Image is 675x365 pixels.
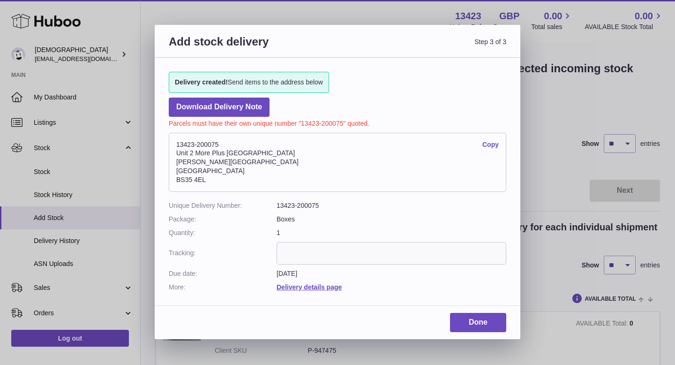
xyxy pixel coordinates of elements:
[169,117,506,128] p: Parcels must have their own unique number "13423-200075" quoted.
[277,228,506,237] dd: 1
[482,140,499,149] a: Copy
[277,201,506,210] dd: 13423-200075
[337,34,506,60] span: Step 3 of 3
[277,269,506,278] dd: [DATE]
[175,78,323,87] span: Send items to the address below
[169,34,337,60] h3: Add stock delivery
[169,201,277,210] dt: Unique Delivery Number:
[277,215,506,224] dd: Boxes
[169,215,277,224] dt: Package:
[169,228,277,237] dt: Quantity:
[169,133,506,192] address: 13423-200075 Unit 2 More Plus [GEOGRAPHIC_DATA] [PERSON_NAME][GEOGRAPHIC_DATA] [GEOGRAPHIC_DATA] ...
[175,78,228,86] strong: Delivery created!
[169,98,270,117] a: Download Delivery Note
[169,283,277,292] dt: More:
[277,283,342,291] a: Delivery details page
[169,242,277,265] dt: Tracking:
[169,269,277,278] dt: Due date:
[450,313,506,332] a: Done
